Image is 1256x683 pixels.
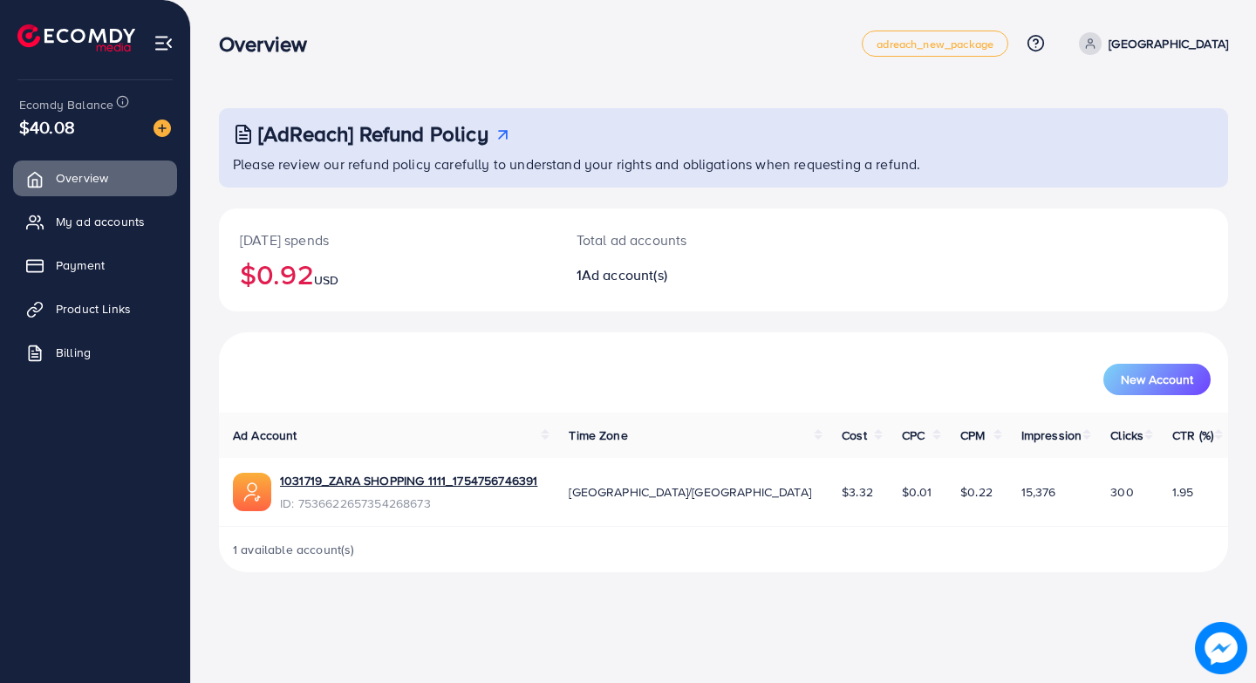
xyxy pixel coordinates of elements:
span: 15,376 [1021,483,1056,501]
h2: $0.92 [240,257,535,290]
span: CTR (%) [1172,427,1213,444]
img: menu [154,33,174,53]
span: Ad Account [233,427,297,444]
p: [GEOGRAPHIC_DATA] [1109,33,1228,54]
img: image [1195,622,1247,674]
span: Impression [1021,427,1082,444]
span: Time Zone [569,427,627,444]
a: [GEOGRAPHIC_DATA] [1072,32,1228,55]
p: [DATE] spends [240,229,535,250]
p: Please review our refund policy carefully to understand your rights and obligations when requesti... [233,154,1218,174]
span: USD [314,271,338,289]
h3: Overview [219,31,321,57]
img: ic-ads-acc.e4c84228.svg [233,473,271,511]
span: [GEOGRAPHIC_DATA]/[GEOGRAPHIC_DATA] [569,483,811,501]
span: ID: 7536622657354268673 [280,495,537,512]
span: Clicks [1110,427,1143,444]
span: Product Links [56,300,131,318]
span: Billing [56,344,91,361]
a: 1031719_ZARA SHOPPING 1111_1754756746391 [280,472,537,489]
span: $3.32 [842,483,873,501]
span: $40.08 [19,114,75,140]
a: My ad accounts [13,204,177,239]
span: Overview [56,169,108,187]
span: Ecomdy Balance [19,96,113,113]
span: 300 [1110,483,1133,501]
a: Product Links [13,291,177,326]
button: New Account [1103,364,1211,395]
span: Cost [842,427,867,444]
span: 1.95 [1172,483,1194,501]
span: $0.01 [902,483,932,501]
span: CPC [902,427,925,444]
span: CPM [960,427,985,444]
span: adreach_new_package [877,38,993,50]
a: Billing [13,335,177,370]
span: My ad accounts [56,213,145,230]
img: logo [17,24,135,51]
a: adreach_new_package [862,31,1008,57]
a: Overview [13,161,177,195]
span: Payment [56,256,105,274]
p: Total ad accounts [577,229,787,250]
span: 1 available account(s) [233,541,355,558]
a: Payment [13,248,177,283]
span: New Account [1121,373,1193,386]
span: Ad account(s) [582,265,667,284]
h2: 1 [577,267,787,283]
span: $0.22 [960,483,993,501]
h3: [AdReach] Refund Policy [258,121,488,147]
img: image [154,120,171,137]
